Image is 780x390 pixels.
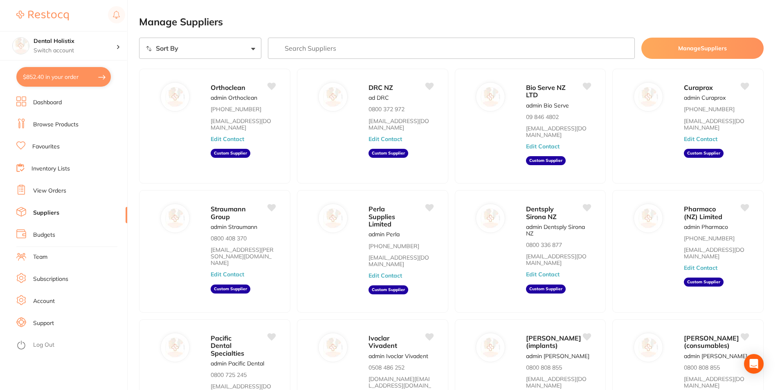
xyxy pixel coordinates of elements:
button: Edit Contact [684,264,717,271]
span: [PERSON_NAME] (implants) [526,334,581,350]
a: Restocq Logo [16,6,69,25]
p: ad DRC [369,94,389,101]
a: Dashboard [33,99,62,107]
button: Edit Contact [526,143,560,150]
p: 0800 336 877 [526,242,562,248]
a: [EMAIL_ADDRESS][DOMAIN_NAME] [526,125,591,138]
a: Budgets [33,231,55,239]
button: Edit Contact [369,272,402,279]
aside: Custom Supplier [684,149,724,158]
span: DRC NZ [369,83,393,92]
span: Bio Serve NZ LTD [526,83,566,99]
aside: Custom Supplier [526,285,566,294]
button: Edit Contact [211,271,244,278]
p: [PHONE_NUMBER] [684,106,735,112]
aside: Custom Supplier [211,149,250,158]
img: Pharmaco (NZ) Limited [638,208,658,228]
p: admin Pacific Dental [211,360,264,367]
img: Orthoclean [165,87,185,107]
p: 0508 486 252 [369,364,405,371]
p: [PHONE_NUMBER] [369,243,419,249]
div: Open Intercom Messenger [744,354,764,374]
p: 09 846 4802 [526,114,559,120]
img: Henry Schein Halas (consumables) [638,338,658,357]
p: 0800 808 855 [526,364,562,371]
p: admin [PERSON_NAME] [684,353,747,359]
p: Switch account [34,47,116,55]
a: Support [33,319,54,327]
a: Browse Products [33,121,79,129]
p: admin Ivoclar Vivadent [369,353,428,359]
a: [EMAIL_ADDRESS][DOMAIN_NAME] [526,376,591,389]
a: [EMAIL_ADDRESS][DOMAIN_NAME] [684,376,749,389]
p: 0800 725 245 [211,372,247,378]
h2: Manage Suppliers [139,16,764,28]
p: admin Pharmaco [684,224,728,230]
button: Edit Contact [369,136,402,142]
button: Edit Contact [526,271,560,278]
aside: Custom Supplier [369,149,408,158]
p: 0800 372 972 [369,106,405,112]
a: Subscriptions [33,275,68,283]
img: Restocq Logo [16,11,69,20]
a: Inventory Lists [31,165,70,173]
a: Team [33,253,47,261]
a: [EMAIL_ADDRESS][DOMAIN_NAME] [211,118,275,131]
p: 0800 808 855 [684,364,720,371]
span: [PERSON_NAME] (consumables) [684,334,739,350]
p: admin Straumann [211,224,257,230]
img: Curaprox [638,87,658,107]
a: [EMAIL_ADDRESS][DOMAIN_NAME] [369,118,433,131]
button: ManageSuppliers [641,38,764,59]
p: [PHONE_NUMBER] [684,235,735,242]
img: Ivoclar Vivadent [323,338,343,357]
img: Perla Supplies Limited [323,208,343,228]
a: View Orders [33,187,66,195]
p: [PHONE_NUMBER] [211,106,261,112]
h4: Dental Holistix [34,37,116,45]
img: Dentsply Sirona NZ [481,208,501,228]
span: Straumann Group [211,205,246,220]
span: Dentsply Sirona NZ [526,205,557,220]
img: Henry Schein Halas (implants) [481,338,501,357]
a: Account [33,297,55,305]
p: admin Dentsply Sirona NZ [526,224,591,237]
a: [EMAIL_ADDRESS][DOMAIN_NAME] [526,253,591,266]
span: Perla Supplies Limited [369,205,395,228]
input: Search Suppliers [268,38,635,59]
a: [EMAIL_ADDRESS][DOMAIN_NAME] [684,247,749,260]
img: DRC NZ [323,87,343,107]
a: [EMAIL_ADDRESS][PERSON_NAME][DOMAIN_NAME] [211,247,275,266]
p: admin Bio Serve [526,102,569,109]
a: [EMAIL_ADDRESS][DOMAIN_NAME] [684,118,749,131]
aside: Custom Supplier [684,278,724,287]
button: Edit Contact [684,136,717,142]
p: admin Perla [369,231,400,238]
a: Log Out [33,341,54,349]
button: $852.40 in your order [16,67,111,87]
button: Edit Contact [211,136,244,142]
span: Ivoclar Vivadent [369,334,397,350]
img: Straumann Group [165,208,185,228]
span: Orthoclean [211,83,245,92]
img: Pacific Dental Specialties [165,338,185,357]
p: admin [PERSON_NAME] [526,353,589,359]
a: Suppliers [33,209,59,217]
p: admin Orthoclean [211,94,257,101]
a: [EMAIL_ADDRESS][DOMAIN_NAME] [369,254,433,267]
p: admin Curaprox [684,94,726,101]
aside: Custom Supplier [211,285,250,294]
img: Dental Holistix [13,38,29,54]
span: Pacific Dental Specialties [211,334,244,357]
p: 0800 408 370 [211,235,247,242]
span: Curaprox [684,83,713,92]
img: Bio Serve NZ LTD [481,87,501,107]
button: Log Out [16,339,125,352]
span: Pharmaco (NZ) Limited [684,205,722,220]
aside: Custom Supplier [369,285,408,294]
aside: Custom Supplier [526,156,566,165]
a: Favourites [32,143,60,151]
